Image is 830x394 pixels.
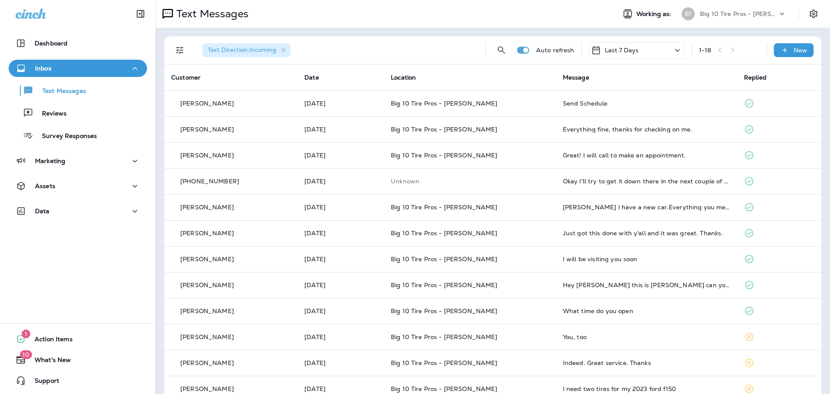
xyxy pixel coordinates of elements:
span: Working as: [636,10,673,18]
span: Big 10 Tire Pros - [PERSON_NAME] [391,307,497,315]
p: [PERSON_NAME] [180,385,234,392]
p: Sep 16, 2025 05:07 PM [304,178,377,185]
p: Sep 16, 2025 05:08 PM [304,152,377,159]
span: Date [304,74,319,81]
span: Text Direction : Incoming [207,46,276,54]
p: New [794,47,807,54]
p: [PERSON_NAME] [180,359,234,366]
div: Just got this done with y'all and it was great. Thanks. [563,230,730,237]
p: Sep 13, 2025 06:54 AM [304,282,377,288]
p: Sep 17, 2025 10:42 AM [304,100,377,107]
span: Support [26,377,59,388]
button: Filters [171,42,188,59]
span: Big 10 Tire Pros - [PERSON_NAME] [391,281,497,289]
p: Big 10 Tire Pros - [PERSON_NAME] [700,10,778,17]
span: Big 10 Tire Pros - [PERSON_NAME] [391,255,497,263]
p: Survey Responses [33,132,97,141]
div: I need two tires for my 2023 ford f150 [563,385,730,392]
span: Big 10 Tire Pros - [PERSON_NAME] [391,385,497,393]
button: Survey Responses [9,126,147,144]
span: Big 10 Tire Pros - [PERSON_NAME] [391,359,497,367]
span: 1 [22,330,30,338]
p: [PERSON_NAME] [180,126,234,133]
span: Customer [171,74,201,81]
span: Big 10 Tire Pros - [PERSON_NAME] [391,125,497,133]
div: You, too [563,333,730,340]
p: [PERSON_NAME] [180,230,234,237]
div: 1 - 18 [699,47,712,54]
div: Send Schedule [563,100,730,107]
div: Hey Monica this is Lee can you call me asap [563,282,730,288]
span: Location [391,74,416,81]
button: Text Messages [9,81,147,99]
p: This customer does not have a last location and the phone number they messaged is not assigned to... [391,178,549,185]
p: Sep 12, 2025 04:03 PM [304,359,377,366]
p: [PERSON_NAME] [180,308,234,314]
p: [PERSON_NAME] [180,152,234,159]
p: [PERSON_NAME] [180,100,234,107]
span: Big 10 Tire Pros - [PERSON_NAME] [391,99,497,107]
p: Sep 12, 2025 08:34 PM [304,333,377,340]
p: Inbox [35,65,51,72]
button: Search Messages [493,42,510,59]
button: Dashboard [9,35,147,52]
button: 1Action Items [9,330,147,348]
p: Auto refresh [536,47,575,54]
span: Action Items [26,336,73,346]
div: Indeed. Great service. Thanks [563,359,730,366]
p: [PERSON_NAME] [180,333,234,340]
button: Support [9,372,147,389]
div: B1 [682,7,695,20]
div: What time do you open [563,308,730,314]
p: Reviews [33,110,67,118]
button: 10What's New [9,351,147,368]
span: Big 10 Tire Pros - [PERSON_NAME] [391,151,497,159]
div: I will be visiting you soon [563,256,730,263]
p: Sep 13, 2025 06:49 AM [304,308,377,314]
span: Message [563,74,589,81]
span: Big 10 Tire Pros - [PERSON_NAME] [391,333,497,341]
button: Collapse Sidebar [128,5,153,22]
span: Big 10 Tire Pros - [PERSON_NAME] [391,203,497,211]
div: Great! I will call to make an appointment. [563,152,730,159]
button: Assets [9,177,147,195]
p: [PERSON_NAME] [180,282,234,288]
p: Marketing [35,157,65,164]
div: Everything fine, thanks for checking on me. [563,126,730,133]
p: [PERSON_NAME] [180,256,234,263]
p: Text Messages [34,87,86,96]
p: Assets [35,183,55,189]
p: Sep 15, 2025 09:03 AM [304,230,377,237]
button: Inbox [9,60,147,77]
div: Text Direction:Incoming [202,43,290,57]
p: [PHONE_NUMBER] [180,178,239,185]
p: Last 7 Days [605,47,639,54]
p: Sep 15, 2025 01:56 PM [304,204,377,211]
span: What's New [26,356,71,367]
span: Replied [744,74,766,81]
div: Okay I'll try to get it down there in the next couple of days. It's leaking pretty slowly. [563,178,730,185]
p: Sep 12, 2025 03:30 PM [304,385,377,392]
p: Text Messages [173,7,249,20]
span: Big 10 Tire Pros - [PERSON_NAME] [391,229,497,237]
button: Marketing [9,152,147,170]
span: 10 [20,350,32,359]
p: Dashboard [35,40,67,47]
p: Sep 17, 2025 10:33 AM [304,126,377,133]
div: Monica I have a new car.Everything you mention I get that free up to so many miles on the car [563,204,730,211]
p: [PERSON_NAME] [180,204,234,211]
p: Data [35,208,50,215]
button: Data [9,202,147,220]
button: Settings [806,6,821,22]
p: Sep 13, 2025 05:21 PM [304,256,377,263]
button: Reviews [9,104,147,122]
